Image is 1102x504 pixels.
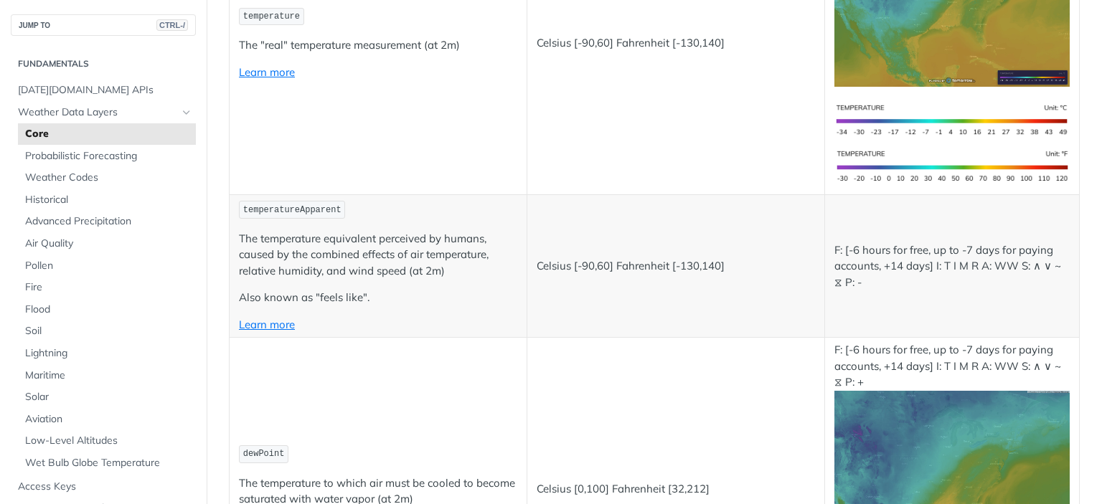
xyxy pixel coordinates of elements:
[243,205,342,215] span: temperatureApparent
[239,65,295,79] a: Learn more
[11,476,196,498] a: Access Keys
[11,102,196,123] a: Weather Data LayersHide subpages for Weather Data Layers
[25,259,192,273] span: Pollen
[18,277,196,298] a: Fire
[834,8,1070,22] span: Expand image
[18,386,196,408] a: Solar
[243,11,300,22] span: temperature
[18,211,196,232] a: Advanced Precipitation
[18,146,196,167] a: Probabilistic Forecasting
[181,107,192,118] button: Hide subpages for Weather Data Layers
[834,242,1070,291] p: F: [-6 hours for free, up to -7 days for paying accounts, +14 days] I: T I M R A: WW S: ∧ ∨ ~ ⧖ P: -
[18,299,196,320] a: Flood
[25,434,192,448] span: Low-Level Altitudes
[18,167,196,189] a: Weather Codes
[18,233,196,255] a: Air Quality
[25,369,192,383] span: Maritime
[18,430,196,452] a: Low-Level Altitudes
[25,390,192,404] span: Solar
[18,480,192,494] span: Access Keys
[25,412,192,427] span: Aviation
[25,346,192,361] span: Lightning
[18,123,196,145] a: Core
[18,365,196,386] a: Maritime
[11,14,196,36] button: JUMP TOCTRL-/
[537,258,815,275] p: Celsius [-90,60] Fahrenheit [-130,140]
[537,481,815,498] p: Celsius [0,100] Fahrenheit [32,212]
[18,343,196,364] a: Lightning
[239,290,517,306] p: Also known as "feels like".
[18,83,192,98] span: [DATE][DOMAIN_NAME] APIs
[18,409,196,430] a: Aviation
[25,214,192,229] span: Advanced Precipitation
[25,280,192,295] span: Fire
[18,452,196,474] a: Wet Bulb Globe Temperature
[834,158,1070,172] span: Expand image
[25,127,192,141] span: Core
[18,105,177,120] span: Weather Data Layers
[25,456,192,470] span: Wet Bulb Globe Temperature
[25,324,192,338] span: Soil
[25,237,192,251] span: Air Quality
[18,189,196,211] a: Historical
[18,320,196,342] a: Soil
[834,113,1070,126] span: Expand image
[25,149,192,163] span: Probabilistic Forecasting
[239,318,295,331] a: Learn more
[11,80,196,101] a: [DATE][DOMAIN_NAME] APIs
[25,303,192,317] span: Flood
[243,449,285,459] span: dewPoint
[25,171,192,185] span: Weather Codes
[25,193,192,207] span: Historical
[156,19,188,31] span: CTRL-/
[239,37,517,54] p: The "real" temperature measurement (at 2m)
[18,255,196,277] a: Pollen
[239,231,517,280] p: The temperature equivalent perceived by humans, caused by the combined effects of air temperature...
[11,57,196,70] h2: Fundamentals
[537,35,815,52] p: Celsius [-90,60] Fahrenheit [-130,140]
[834,453,1070,467] span: Expand image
